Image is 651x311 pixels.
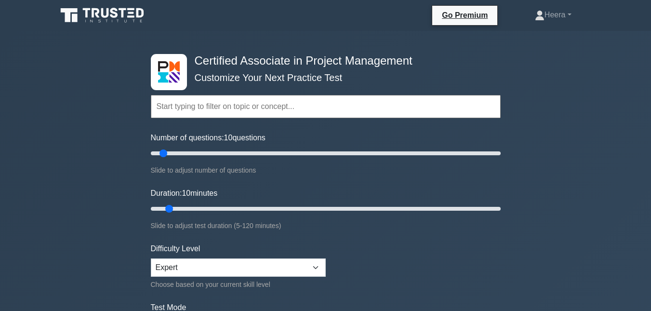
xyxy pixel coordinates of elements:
[512,5,595,25] a: Heera
[436,9,493,21] a: Go Premium
[182,189,190,197] span: 10
[151,164,501,176] div: Slide to adjust number of questions
[151,220,501,231] div: Slide to adjust test duration (5-120 minutes)
[191,54,453,68] h4: Certified Associate in Project Management
[151,279,326,290] div: Choose based on your current skill level
[151,95,501,118] input: Start typing to filter on topic or concept...
[151,243,200,255] label: Difficulty Level
[151,188,218,199] label: Duration: minutes
[151,132,266,144] label: Number of questions: questions
[224,134,233,142] span: 10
